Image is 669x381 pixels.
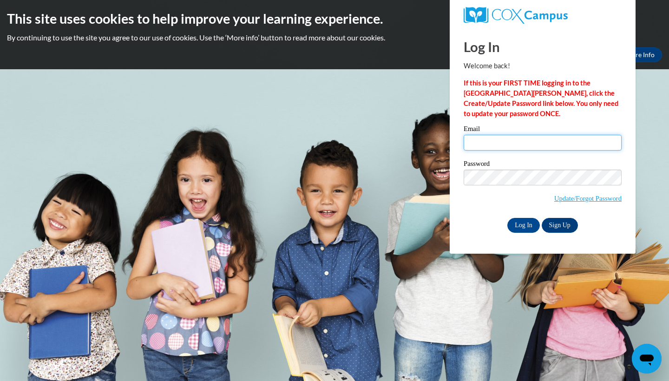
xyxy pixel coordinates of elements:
[464,7,622,24] a: COX Campus
[554,195,622,202] a: Update/Forgot Password
[464,79,618,118] strong: If this is your FIRST TIME logging in to the [GEOGRAPHIC_DATA][PERSON_NAME], click the Create/Upd...
[464,37,622,56] h1: Log In
[464,160,622,170] label: Password
[7,9,662,28] h2: This site uses cookies to help improve your learning experience.
[507,218,540,233] input: Log In
[464,61,622,71] p: Welcome back!
[618,47,662,62] a: More Info
[464,7,568,24] img: COX Campus
[7,33,662,43] p: By continuing to use the site you agree to our use of cookies. Use the ‘More info’ button to read...
[632,344,662,374] iframe: Button to launch messaging window
[542,218,578,233] a: Sign Up
[464,125,622,135] label: Email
